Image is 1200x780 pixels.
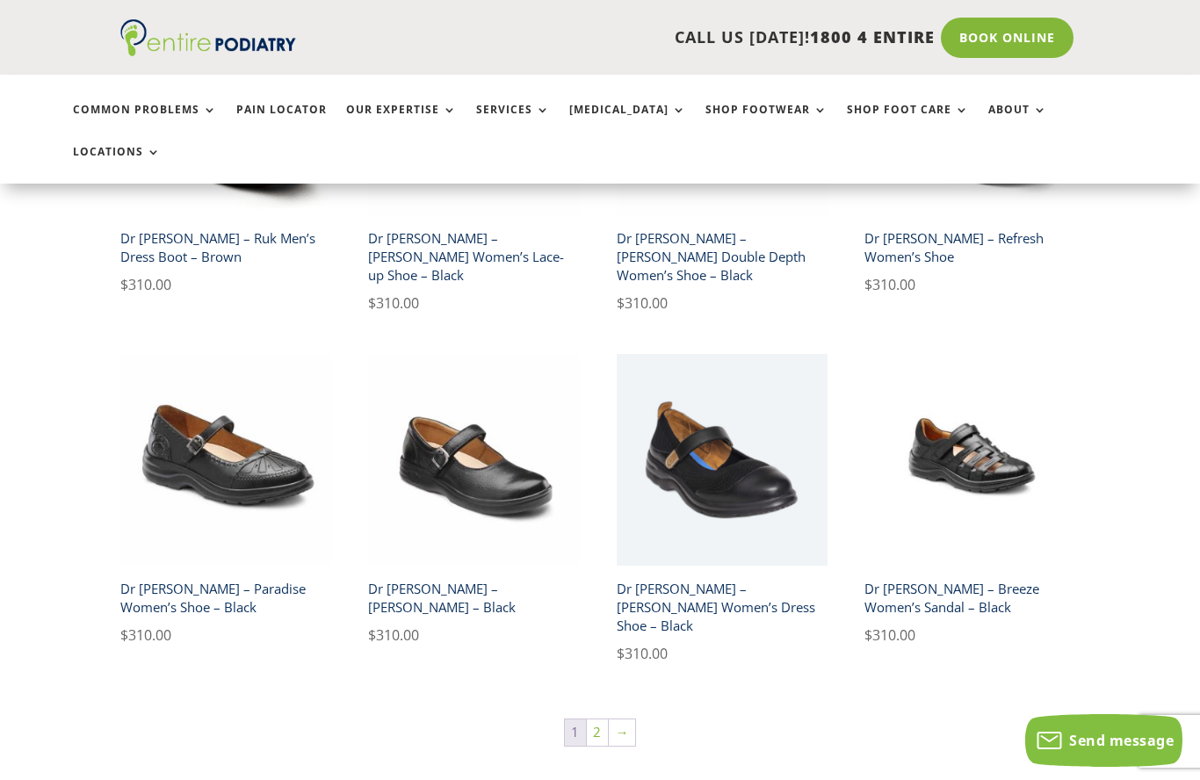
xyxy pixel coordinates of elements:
span: $ [368,293,376,313]
bdi: 310.00 [120,625,171,645]
h2: Dr [PERSON_NAME] – Breeze Women’s Sandal – Black [864,574,1076,624]
a: Dr Comfort Merry Jane Women's Dress Shoe BlackDr [PERSON_NAME] – [PERSON_NAME] – Black $310.00 [368,354,580,646]
a: [MEDICAL_DATA] [569,104,686,141]
img: Dr Comfort Paradise Women's Dress Shoe Black [120,354,332,566]
h2: Dr [PERSON_NAME] – [PERSON_NAME] – Black [368,574,580,624]
bdi: 310.00 [617,644,668,663]
span: Send message [1069,731,1174,750]
a: Shop Foot Care [847,104,969,141]
h2: Dr [PERSON_NAME] – [PERSON_NAME] Women’s Dress Shoe – Black [617,574,828,642]
a: Dr Comfort Breeze Women's Shoe BlackDr [PERSON_NAME] – Breeze Women’s Sandal – Black $310.00 [864,354,1076,646]
a: → [609,719,635,746]
bdi: 310.00 [864,625,915,645]
bdi: 310.00 [864,275,915,294]
a: Entire Podiatry [120,42,296,60]
h2: Dr [PERSON_NAME] – [PERSON_NAME] Double Depth Women’s Shoe – Black [617,223,828,292]
bdi: 310.00 [120,275,171,294]
img: logo (1) [120,19,296,56]
bdi: 310.00 [617,293,668,313]
a: Dr Comfort Jackie Mary Janes Dress Shoe in Black - Angle ViewDr [PERSON_NAME] – [PERSON_NAME] Wom... [617,354,828,665]
a: Locations [73,146,161,184]
img: Dr Comfort Jackie Mary Janes Dress Shoe in Black - Angle View [617,354,828,566]
a: Our Expertise [346,104,457,141]
span: 1800 4 ENTIRE [810,26,935,47]
h2: Dr [PERSON_NAME] – Paradise Women’s Shoe – Black [120,574,332,624]
span: $ [617,644,625,663]
img: Dr Comfort Merry Jane Women's Dress Shoe Black [368,354,580,566]
button: Send message [1025,714,1182,767]
a: Shop Footwear [705,104,828,141]
bdi: 310.00 [368,625,419,645]
h2: Dr [PERSON_NAME] – Refresh Women’s Shoe [864,223,1076,273]
a: Common Problems [73,104,217,141]
a: Services [476,104,550,141]
nav: Product Pagination [120,718,1081,755]
a: Book Online [941,18,1073,58]
span: $ [617,293,625,313]
a: Page 2 [587,719,608,746]
span: $ [368,625,376,645]
span: $ [864,625,872,645]
a: Pain Locator [236,104,327,141]
span: $ [120,625,128,645]
span: $ [120,275,128,294]
p: CALL US [DATE]! [338,26,935,49]
h2: Dr [PERSON_NAME] – Ruk Men’s Dress Boot – Brown [120,223,332,273]
a: About [988,104,1047,141]
span: Page 1 [565,719,586,746]
a: Dr Comfort Paradise Women's Dress Shoe BlackDr [PERSON_NAME] – Paradise Women’s Shoe – Black $310.00 [120,354,332,646]
bdi: 310.00 [368,293,419,313]
h2: Dr [PERSON_NAME] – [PERSON_NAME] Women’s Lace-up Shoe – Black [368,223,580,292]
span: $ [864,275,872,294]
img: Dr Comfort Breeze Women's Shoe Black [864,354,1076,566]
